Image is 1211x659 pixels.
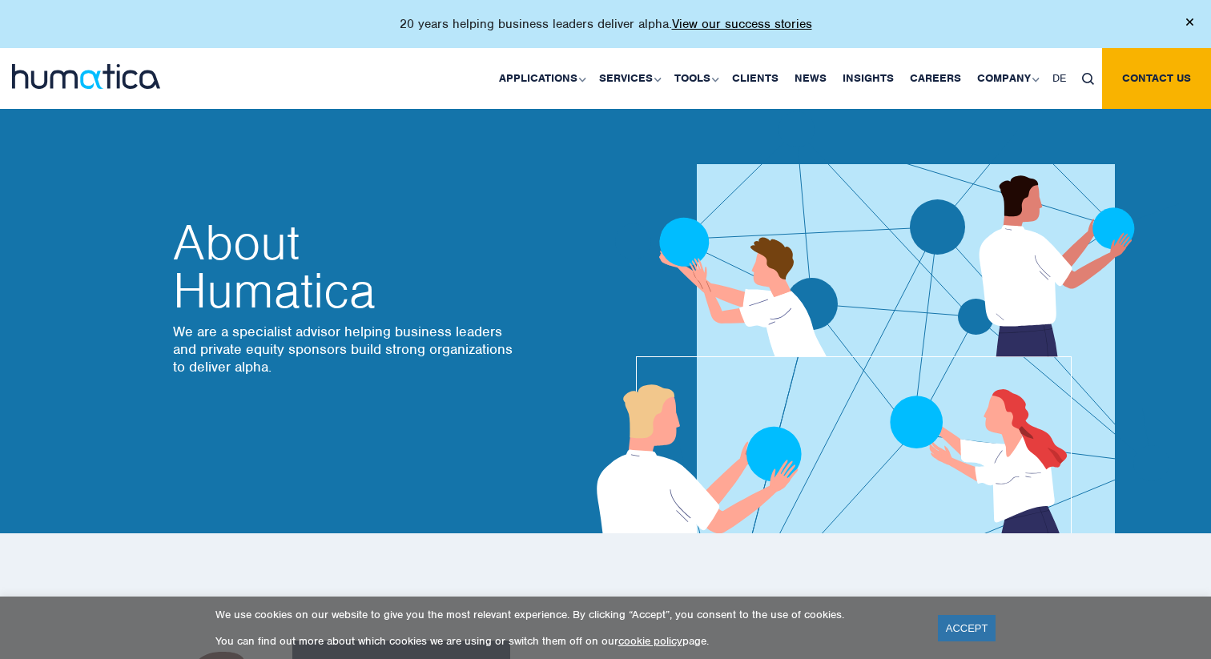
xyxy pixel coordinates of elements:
[1052,71,1066,85] span: DE
[173,219,517,267] span: About
[491,48,591,109] a: Applications
[215,608,918,621] p: We use cookies on our website to give you the most relevant experience. By clicking “Accept”, you...
[215,634,918,648] p: You can find out more about which cookies we are using or switch them off on our page.
[173,219,517,315] h2: Humatica
[938,615,996,641] a: ACCEPT
[835,48,902,109] a: Insights
[12,64,160,89] img: logo
[1044,48,1074,109] a: DE
[969,48,1044,109] a: Company
[1102,48,1211,109] a: Contact us
[787,48,835,109] a: News
[672,16,812,32] a: View our success stories
[400,16,812,32] p: 20 years helping business leaders deliver alpha.
[724,48,787,109] a: Clients
[549,71,1179,533] img: about_banner1
[173,323,517,376] p: We are a specialist advisor helping business leaders and private equity sponsors build strong org...
[666,48,724,109] a: Tools
[1082,73,1094,85] img: search_icon
[591,48,666,109] a: Services
[902,48,969,109] a: Careers
[618,634,682,648] a: cookie policy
